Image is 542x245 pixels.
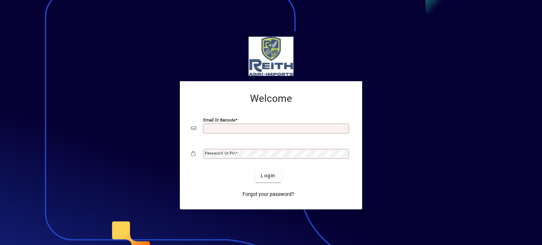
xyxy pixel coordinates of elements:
[255,170,281,182] button: Login
[191,93,351,105] h2: Welcome
[205,151,235,156] mat-label: Password or Pin
[240,188,297,201] a: Forgot your password?
[261,172,275,179] span: Login
[243,191,294,198] span: Forgot your password?
[203,117,235,122] mat-label: Email or Barcode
